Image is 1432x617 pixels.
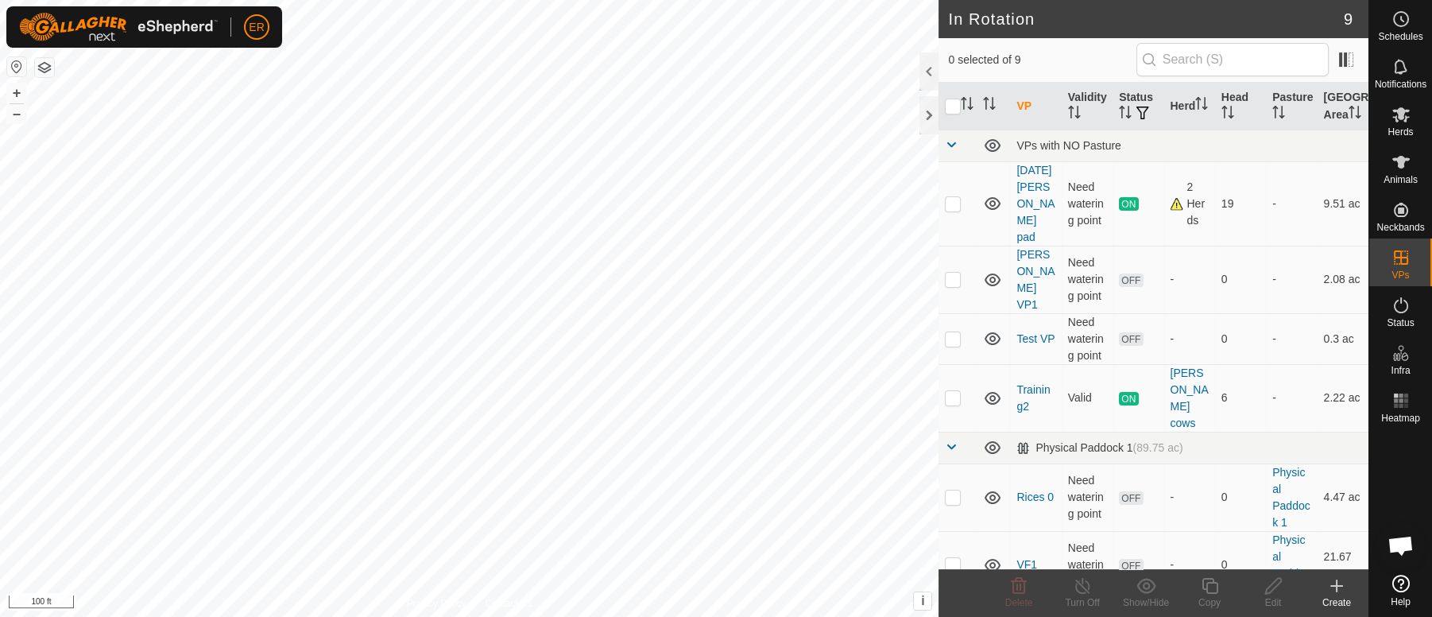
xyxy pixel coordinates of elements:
p-sorticon: Activate to sort [1272,108,1285,121]
td: 19 [1215,161,1266,246]
a: Physical Paddock 1 [1272,534,1310,596]
h2: In Rotation [948,10,1343,29]
td: Valid [1062,364,1113,432]
span: Status [1387,318,1414,328]
p-sorticon: Activate to sort [1068,108,1081,121]
div: - [1170,271,1208,288]
div: - [1170,331,1208,347]
div: - [1170,557,1208,573]
td: 21.67 ac [1318,531,1368,599]
span: Delete [1005,597,1033,608]
a: Help [1369,568,1432,613]
button: – [7,104,26,123]
span: OFF [1119,559,1143,572]
img: Gallagher Logo [19,13,218,41]
span: Herds [1387,127,1413,137]
td: - [1266,246,1317,313]
div: Show/Hide [1114,596,1178,610]
th: Herd [1163,83,1214,130]
a: Training2 [1016,383,1050,413]
div: Edit [1241,596,1305,610]
td: 0 [1215,246,1266,313]
span: VPs [1391,270,1409,280]
td: 6 [1215,364,1266,432]
div: Copy [1178,596,1241,610]
td: 4.47 ac [1318,464,1368,531]
td: 2.08 ac [1318,246,1368,313]
span: ON [1119,392,1138,406]
p-sorticon: Activate to sort [1349,108,1361,121]
span: 9 [1344,7,1353,31]
a: [DATE] [PERSON_NAME] pad [1016,164,1055,243]
td: - [1266,161,1317,246]
th: Pasture [1266,83,1317,130]
div: 2 Herds [1170,179,1208,229]
p-sorticon: Activate to sort [1221,108,1234,121]
span: Schedules [1378,32,1422,41]
div: - [1170,489,1208,506]
span: 0 selected of 9 [948,52,1136,68]
a: Contact Us [485,596,532,611]
td: 0.3 ac [1318,313,1368,364]
div: VPs with NO Pasture [1016,139,1362,152]
a: Open chat [1377,522,1425,569]
th: VP [1010,83,1061,130]
td: 0 [1215,464,1266,531]
th: Validity [1062,83,1113,130]
td: 0 [1215,313,1266,364]
a: VF1 [1016,558,1037,571]
span: Animals [1384,175,1418,184]
span: OFF [1119,491,1143,505]
span: Infra [1391,366,1410,375]
td: 2.22 ac [1318,364,1368,432]
button: + [7,83,26,103]
input: Search (S) [1136,43,1329,76]
td: 9.51 ac [1318,161,1368,246]
button: i [914,592,931,610]
a: Test VP [1016,332,1055,345]
td: 0 [1215,531,1266,599]
div: Turn Off [1051,596,1114,610]
div: [PERSON_NAME] cows [1170,365,1208,432]
td: Need watering point [1062,531,1113,599]
td: Need watering point [1062,161,1113,246]
span: Notifications [1375,80,1426,89]
span: ER [249,19,264,36]
th: [GEOGRAPHIC_DATA] Area [1318,83,1368,130]
span: (89.75 ac) [1133,441,1183,454]
td: Need watering point [1062,464,1113,531]
div: Create [1305,596,1368,610]
p-sorticon: Activate to sort [983,99,996,112]
td: - [1266,364,1317,432]
div: Physical Paddock 1 [1016,441,1182,455]
th: Status [1113,83,1163,130]
a: Rices 0 [1016,491,1054,503]
td: Need watering point [1062,246,1113,313]
span: Help [1391,597,1411,607]
th: Head [1215,83,1266,130]
a: Privacy Policy [407,596,466,611]
span: OFF [1119,274,1143,287]
a: [PERSON_NAME] VP1 [1016,248,1055,311]
td: Need watering point [1062,313,1113,364]
span: ON [1119,197,1138,211]
span: i [921,594,924,607]
button: Reset Map [7,57,26,76]
span: Heatmap [1381,413,1420,423]
p-sorticon: Activate to sort [1119,108,1132,121]
p-sorticon: Activate to sort [961,99,973,112]
p-sorticon: Activate to sort [1195,99,1208,112]
span: Neckbands [1376,223,1424,232]
span: OFF [1119,332,1143,346]
a: Physical Paddock 1 [1272,466,1310,529]
td: - [1266,313,1317,364]
button: Map Layers [35,58,54,77]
